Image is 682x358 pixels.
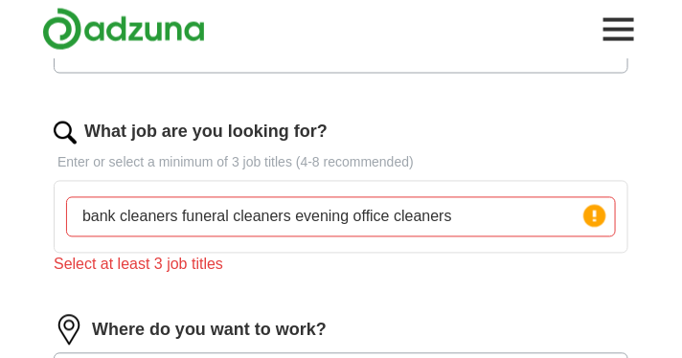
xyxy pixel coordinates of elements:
label: Where do you want to work? [92,318,327,344]
div: Select at least 3 job titles [54,254,628,277]
button: Toggle main navigation menu [598,9,640,51]
img: Adzuna logo [42,8,205,51]
img: search.png [54,122,77,145]
label: What job are you looking for? [84,120,328,145]
img: location.png [54,315,84,346]
input: Type a job title and press enter [66,197,616,237]
p: Enter or select a minimum of 3 job titles (4-8 recommended) [54,153,628,173]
